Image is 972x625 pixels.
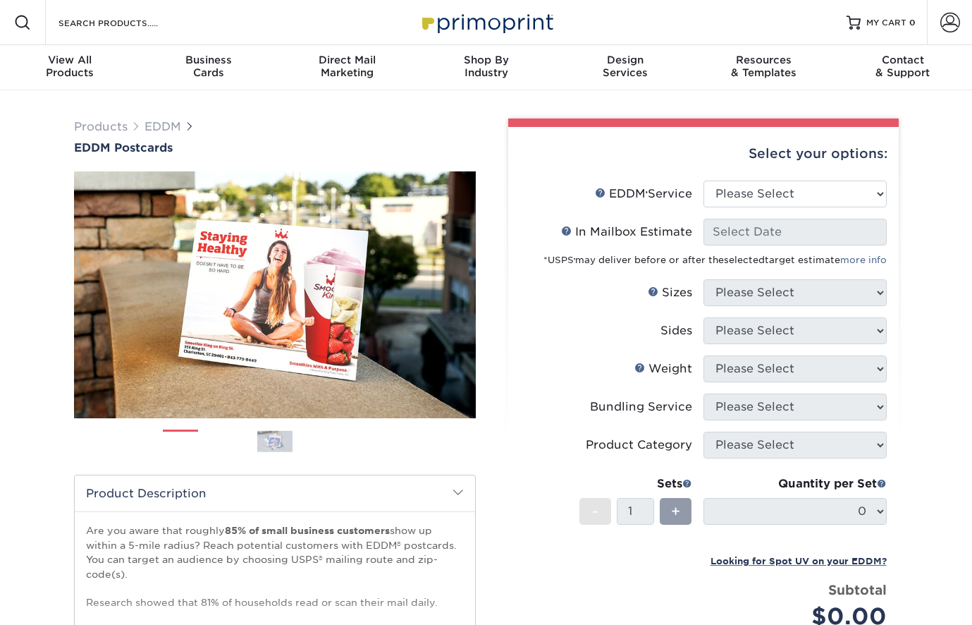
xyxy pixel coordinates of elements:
a: DesignServices [555,45,694,90]
div: & Templates [694,54,833,79]
img: EDDM 04 [304,424,340,459]
span: Shop By [417,54,555,66]
span: Design [555,54,694,66]
h2: Product Description [75,475,475,511]
a: Direct MailMarketing [278,45,417,90]
a: EDDM Postcards [74,141,476,154]
img: EDDM 05 [352,424,387,459]
span: - [592,501,598,522]
span: Direct Mail [278,54,417,66]
img: EDDM Postcards 01 [74,156,476,434]
div: EDDM Service [595,186,692,202]
a: more info [840,255,887,265]
img: EDDM 03 [257,430,293,452]
div: Select your options: [519,127,887,181]
span: EDDM Postcards [74,141,173,154]
div: In Mailbox Estimate [561,224,692,241]
img: EDDM 02 [210,424,245,459]
span: Business [139,54,278,66]
div: Product Category [586,437,692,454]
input: Select Date [703,219,887,245]
input: SEARCH PRODUCTS..... [57,14,195,31]
a: Shop ByIndustry [417,45,555,90]
div: Services [555,54,694,79]
div: Weight [634,360,692,377]
div: Marketing [278,54,417,79]
small: Looking for Spot UV on your EDDM? [710,556,887,566]
span: MY CART [866,17,906,29]
img: Primoprint [416,7,557,37]
span: 0 [909,18,916,28]
span: Contact [833,54,972,66]
a: Resources& Templates [694,45,833,90]
span: Resources [694,54,833,66]
div: Bundling Service [590,399,692,415]
img: EDDM 01 [163,425,198,460]
a: Contact& Support [833,45,972,90]
span: selected [724,255,765,265]
div: Quantity per Set [703,475,887,492]
small: *USPS may deliver before or after the target estimate [543,255,887,265]
sup: ® [574,257,575,262]
div: Cards [139,54,278,79]
div: Sides [660,322,692,339]
a: EDDM [144,120,181,133]
div: Sets [579,475,692,492]
strong: Subtotal [828,582,887,597]
div: & Support [833,54,972,79]
span: + [671,501,680,522]
div: Industry [417,54,555,79]
sup: ® [646,190,648,196]
a: BusinessCards [139,45,278,90]
a: Looking for Spot UV on your EDDM? [710,554,887,567]
div: Sizes [648,284,692,301]
a: Products [74,120,128,133]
